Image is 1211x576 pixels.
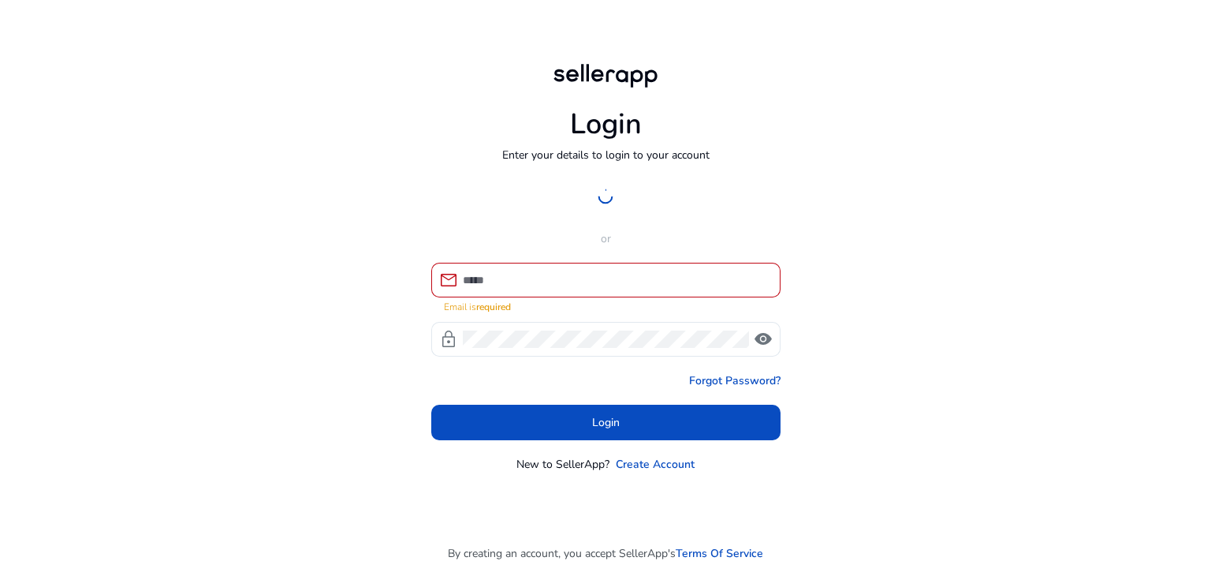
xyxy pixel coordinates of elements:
[476,301,511,313] strong: required
[570,107,642,141] h1: Login
[592,414,620,431] span: Login
[431,230,781,247] p: or
[616,456,695,473] a: Create Account
[439,330,458,349] span: lock
[502,147,710,163] p: Enter your details to login to your account
[516,456,609,473] p: New to SellerApp?
[689,372,781,389] a: Forgot Password?
[431,405,781,440] button: Login
[754,330,773,349] span: visibility
[444,297,768,314] mat-error: Email is
[439,271,458,290] span: mail
[676,545,763,562] a: Terms Of Service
